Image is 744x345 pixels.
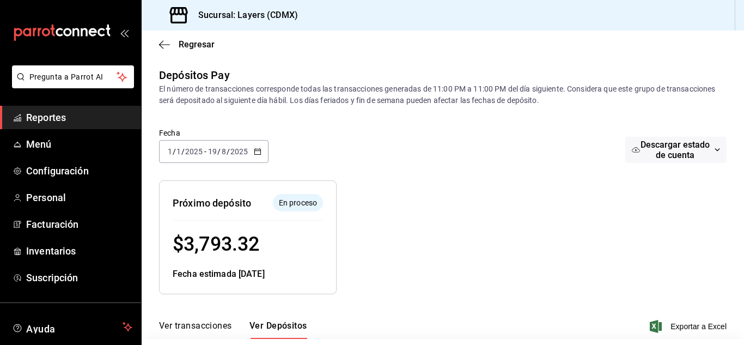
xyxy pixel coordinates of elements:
button: Regresar [159,39,215,50]
span: / [227,147,230,156]
span: / [181,147,185,156]
div: El número de transacciones corresponde todas las transacciones generadas de 11:00 PM a 11:00 PM d... [159,83,727,106]
div: Depósitos Pay [159,67,230,83]
input: -- [221,147,227,156]
span: Ayuda [26,320,118,334]
span: Inventarios [26,244,132,258]
span: Reportes [26,110,132,125]
span: / [217,147,221,156]
input: -- [167,147,173,156]
button: Descargar estado de cuenta [625,137,727,163]
span: Regresar [179,39,215,50]
button: Pregunta a Parrot AI [12,65,134,88]
input: -- [208,147,217,156]
button: Ver Depósitos [249,320,307,339]
label: Fecha [159,129,269,137]
span: Descargar estado de cuenta [640,140,710,160]
div: navigation tabs [159,320,307,339]
input: ---- [185,147,203,156]
input: -- [176,147,181,156]
button: Exportar a Excel [652,320,727,333]
span: Facturación [26,217,132,232]
span: $ 3,793.32 [173,233,259,256]
a: Pregunta a Parrot AI [8,79,134,90]
span: - [204,147,206,156]
input: ---- [230,147,248,156]
button: Ver transacciones [159,320,232,339]
span: Pregunta a Parrot AI [29,71,117,83]
button: open_drawer_menu [120,28,129,37]
span: Suscripción [26,270,132,285]
span: Personal [26,190,132,205]
div: Próximo depósito [173,196,251,210]
span: En proceso [275,197,321,209]
span: / [173,147,176,156]
span: Configuración [26,164,132,178]
h3: Sucursal: Layers (CDMX) [190,9,298,22]
span: Menú [26,137,132,152]
div: El depósito aún no se ha enviado a tu cuenta bancaria. [273,194,323,211]
div: Fecha estimada [DATE] [173,268,323,281]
